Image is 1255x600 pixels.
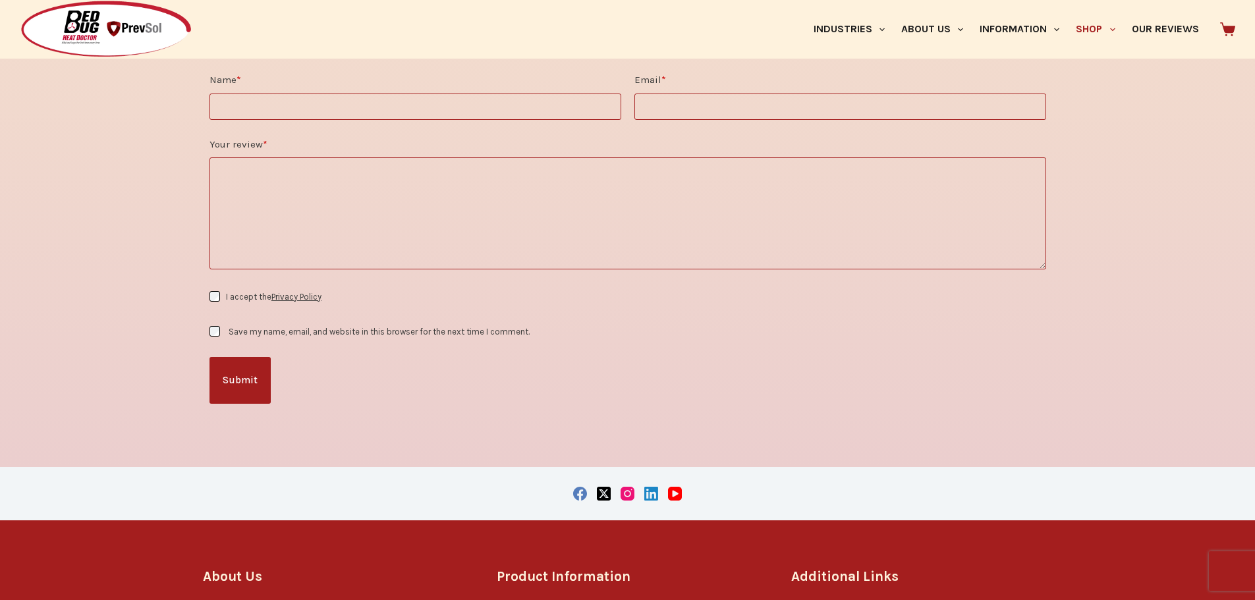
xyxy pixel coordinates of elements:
label: Name [209,72,621,88]
h3: Additional Links [791,566,1053,587]
button: Open LiveChat chat widget [11,5,50,45]
label: Your review [209,136,1046,153]
label: I accept the [226,292,321,302]
button: Submit [209,357,271,404]
div: new message indicator [40,3,52,16]
a: Privacy Policy [271,292,321,302]
label: Save my name, email, and website in this browser for the next time I comment. [229,327,530,337]
h3: About Us [203,566,464,587]
a: Instagram [621,487,634,501]
label: Email [634,72,1046,88]
a: YouTube [668,487,682,501]
a: LinkedIn [644,487,658,501]
h3: Product Information [497,566,758,587]
a: Facebook [573,487,587,501]
a: X (Twitter) [597,487,611,501]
